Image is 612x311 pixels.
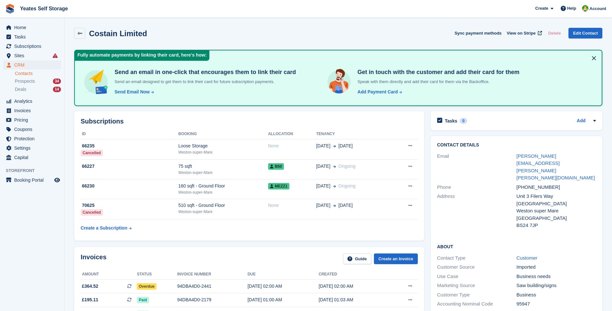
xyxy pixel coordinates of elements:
div: [DATE] 02:00 AM [247,283,319,290]
a: Edit Contact [568,28,602,38]
h2: About [437,243,596,250]
span: [DATE] [316,163,330,170]
div: Phone [437,184,517,191]
span: B50 [268,163,284,170]
div: None [268,202,316,209]
h2: Contact Details [437,143,596,148]
div: [DATE] 02:00 AM [319,283,390,290]
a: menu [3,176,61,185]
p: Send an email designed to get them to link their card for future subscription payments. [112,79,296,85]
div: Email [437,153,517,182]
span: CRM [14,60,53,70]
p: Speak with them directly and add their card for them via the Backoffice. [355,79,519,85]
span: Ongoing [338,183,356,188]
a: Create a Subscription [81,222,132,234]
span: Coupons [14,125,53,134]
h2: Costain Limited [89,29,147,38]
span: Capital [14,153,53,162]
div: Customer Type [437,291,517,299]
th: Allocation [268,129,316,139]
div: Send Email Now [115,89,150,95]
div: [DATE] 01:03 AM [319,296,390,303]
span: Account [589,5,606,12]
h2: Tasks [445,118,457,124]
div: Business [517,291,596,299]
span: Invoices [14,106,53,115]
a: Customer [517,255,537,261]
a: Prospects 34 [15,78,61,85]
span: Home [14,23,53,32]
div: Contact Type [437,254,517,262]
div: Marketing Source [437,282,517,289]
div: Weston-super-Mare [178,189,268,195]
img: send-email-b5881ef4c8f827a638e46e229e590028c7e36e3a6c99d2365469aff88783de13.svg [83,69,109,95]
div: Weston-super-Mare [178,170,268,176]
span: Settings [14,144,53,153]
a: menu [3,106,61,115]
span: Create [535,5,548,12]
div: Weston-super-Mare [178,209,268,215]
div: Accounting Nominal Code [437,300,517,308]
div: Business needs [517,273,596,280]
div: Weston super Mare [517,207,596,215]
button: Delete [546,28,563,38]
a: Create an Invoice [374,253,418,264]
a: Yeates Self Storage [17,3,71,14]
div: 94DBA4D0-2179 [177,296,247,303]
span: [DATE] [316,202,330,209]
span: [DATE] [338,143,353,149]
div: 66235 [81,143,178,149]
div: 66227 [81,163,178,170]
span: Prospects [15,78,35,84]
span: Tasks [14,32,53,41]
a: menu [3,115,61,124]
span: Sites [14,51,53,60]
span: [DATE] [316,143,330,149]
span: £364.52 [82,283,98,290]
a: menu [3,42,61,51]
span: View on Stripe [507,30,536,37]
a: menu [3,97,61,106]
div: [DATE] 01:00 AM [247,296,319,303]
th: Created [319,269,390,280]
div: BS24 7JP [517,222,596,229]
div: [PHONE_NUMBER] [517,184,596,191]
div: Customer Source [437,263,517,271]
div: Fully automate payments by linking their card, here's how: [75,50,209,61]
div: 75 sqft [178,163,268,170]
span: Booking Portal [14,176,53,185]
div: 0 [460,118,467,124]
span: Analytics [14,97,53,106]
a: menu [3,134,61,143]
span: mezz1 [268,183,289,189]
div: 160 sqft - Ground Floor [178,183,268,189]
div: 94DBA4D0-2441 [177,283,247,290]
a: Contacts [15,70,61,77]
a: Preview store [53,176,61,184]
a: Add [577,117,586,125]
h2: Subscriptions [81,118,418,125]
span: Help [567,5,576,12]
th: Booking [178,129,268,139]
a: menu [3,125,61,134]
h4: Get in touch with the customer and add their card for them [355,69,519,76]
div: 95947 [517,300,596,308]
div: Cancelled [81,209,103,216]
span: Subscriptions [14,42,53,51]
span: [DATE] [338,202,353,209]
a: View on Stripe [504,28,543,38]
a: menu [3,144,61,153]
span: Storefront [6,167,64,174]
th: ID [81,129,178,139]
a: Add Payment Card [355,89,403,95]
div: Saw building/signs [517,282,596,289]
a: menu [3,32,61,41]
a: Guide [343,253,371,264]
div: Use Case [437,273,517,280]
div: [GEOGRAPHIC_DATA] [517,215,596,222]
th: Due [247,269,319,280]
div: 14 [53,87,61,92]
th: Status [137,269,177,280]
span: Deals [15,86,26,92]
span: Pricing [14,115,53,124]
